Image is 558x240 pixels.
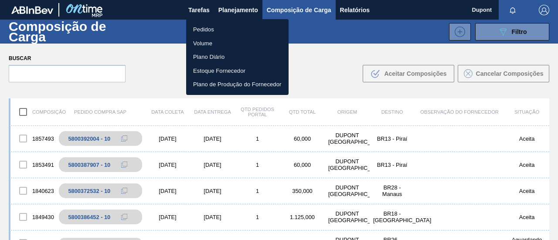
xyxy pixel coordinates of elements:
[186,50,289,64] a: Plano Diário
[186,64,289,78] a: Estoque Fornecedor
[186,23,289,37] a: Pedidos
[186,37,289,51] a: Volume
[186,78,289,91] a: Plano de Produção do Fornecedor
